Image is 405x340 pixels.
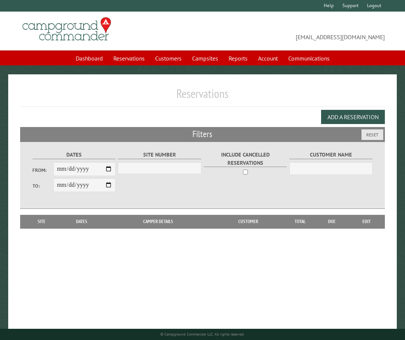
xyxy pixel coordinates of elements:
a: Account [254,51,282,65]
span: [EMAIL_ADDRESS][DOMAIN_NAME] [202,21,385,41]
img: Campground Commander [20,15,113,44]
h1: Reservations [20,86,384,107]
button: Reset [361,129,383,140]
label: From: [32,167,53,174]
label: Customer Name [289,151,373,159]
th: Camper Details [105,215,211,228]
label: Dates [32,151,116,159]
th: Site [24,215,59,228]
small: © Campground Commander LLC. All rights reserved. [160,332,245,337]
th: Customer [211,215,285,228]
th: Due [315,215,349,228]
label: Site Number [118,151,201,159]
a: Campsites [188,51,223,65]
label: To: [32,182,53,189]
th: Total [285,215,315,228]
label: Include Cancelled Reservations [204,151,287,167]
th: Dates [59,215,105,228]
th: Edit [349,215,385,228]
a: Reports [224,51,252,65]
a: Reservations [109,51,149,65]
a: Customers [151,51,186,65]
button: Add a Reservation [321,110,385,124]
h2: Filters [20,127,384,141]
a: Dashboard [71,51,107,65]
a: Communications [284,51,334,65]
